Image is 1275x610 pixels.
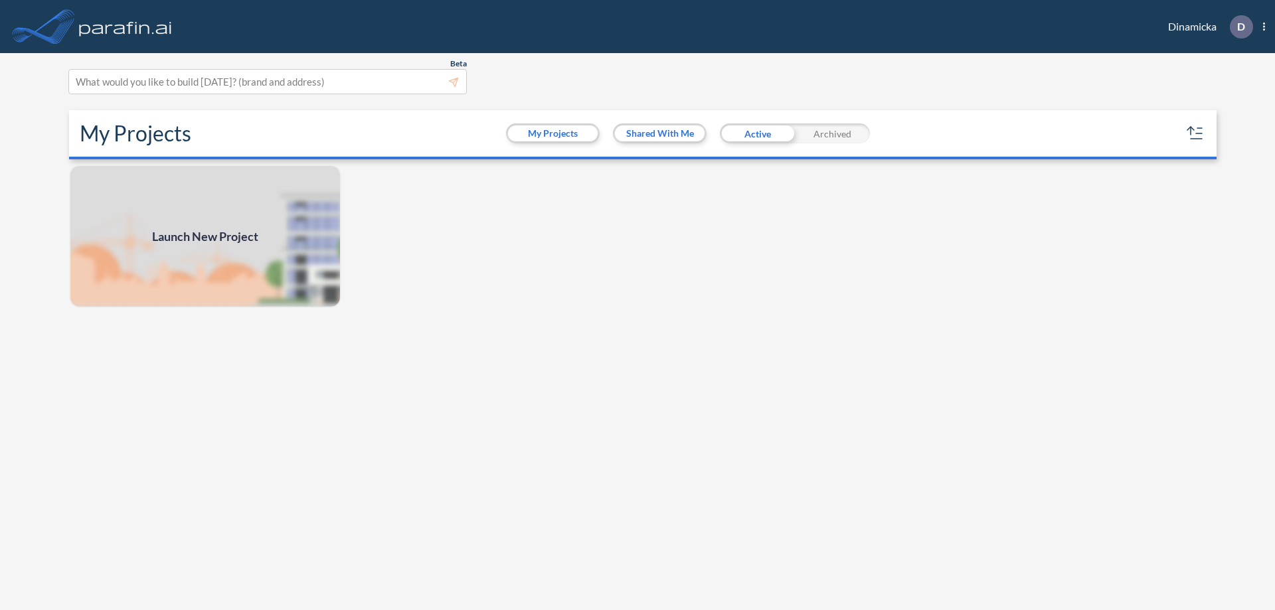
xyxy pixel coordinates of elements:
[69,165,341,308] img: add
[795,123,870,143] div: Archived
[1237,21,1245,33] p: D
[152,228,258,246] span: Launch New Project
[720,123,795,143] div: Active
[508,125,598,141] button: My Projects
[1185,123,1206,144] button: sort
[80,121,191,146] h2: My Projects
[450,58,467,69] span: Beta
[1148,15,1265,38] div: Dinamicka
[69,165,341,308] a: Launch New Project
[615,125,705,141] button: Shared With Me
[76,13,175,40] img: logo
